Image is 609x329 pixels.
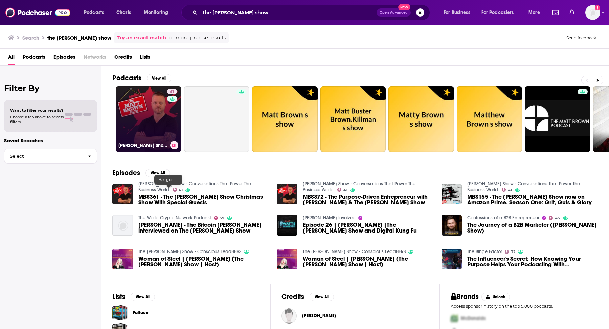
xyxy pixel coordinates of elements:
[337,188,347,192] a: 41
[117,34,166,42] a: Try an exact match
[4,154,83,158] span: Select
[179,189,183,192] span: 41
[138,181,251,193] a: Matt Brown Show - Conversations That Power The Business World.
[167,89,177,94] a: 41
[343,189,347,192] span: 41
[214,216,225,220] a: 59
[84,8,104,17] span: Podcasts
[467,194,598,205] span: MBS155 - The [PERSON_NAME] Show now on Amazon Prime, Season One: Grit, Guts & Glory
[302,313,336,319] a: Matthew Brown
[112,215,133,236] img: Adam Meister - The Bitcoin Meister interviewed on The Matt Brown Show
[303,215,356,221] a: Watts Involved
[585,5,600,20] span: Logged in as TeemsPR
[303,222,433,234] span: Episode 26 | [PERSON_NAME] |The [PERSON_NAME] Show and Digital Kung Fu
[508,189,512,192] span: 41
[5,6,70,19] img: Podchaser - Follow, Share and Rate Podcasts
[112,305,128,320] span: Fatface
[444,8,470,17] span: For Business
[167,34,226,42] span: for more precise results
[380,11,408,14] span: Open Advanced
[112,184,133,205] img: MBS361 - The Matt Brown Show Christmas Show With Special Guests
[303,222,433,234] a: Episode 26 | Matt Brown |The Matt Brown Show and Digital Kung Fu
[277,215,297,236] img: Episode 26 | Matt Brown |The Matt Brown Show and Digital Kung Fu
[170,89,174,95] span: 41
[303,256,433,267] a: Woman of Steel | Matt Brown (The Matt Brown Show | Host)
[4,137,97,144] p: Saved Searches
[555,217,560,220] span: 45
[138,256,269,267] a: Woman of Steel | Matt Brown (The Matt Brown Show | Host)
[467,215,539,221] a: Confessions of a B2B Entrepreneur
[138,194,269,205] a: MBS361 - The Matt Brown Show Christmas Show With Special Guests
[442,215,462,236] img: The Journey of a B2B Marketer (Matt Brown Show)
[467,256,598,267] a: The Influencer's Secret: How Knowing Your Purpose Helps Your Podcasting With Matt Brown Of The Ma...
[303,181,415,193] a: Matt Brown Show - Conversations That Power The Business World.
[467,181,580,193] a: Matt Brown Show - Conversations That Power The Business World.
[22,35,39,41] h3: Search
[310,293,334,301] button: View All
[302,313,336,319] span: [PERSON_NAME]
[481,293,510,301] button: Unlock
[131,293,155,301] button: View All
[112,292,155,301] a: ListsView All
[281,292,334,301] a: CreditsView All
[442,249,462,269] a: The Influencer's Secret: How Knowing Your Purpose Helps Your Podcasting With Matt Brown Of The Ma...
[133,309,149,316] a: Fatface
[481,8,514,17] span: For Podcasters
[524,7,548,18] button: open menu
[528,8,540,17] span: More
[139,7,177,18] button: open menu
[442,184,462,205] a: MBS155 - The Matt Brown Show now on Amazon Prime, Season One: Grit, Guts & Glory
[281,308,297,324] img: Matthew Brown
[53,51,75,65] a: Episodes
[116,8,131,17] span: Charts
[23,51,45,65] a: Podcasts
[511,250,515,254] span: 32
[303,256,433,267] span: Woman of Steel | [PERSON_NAME] (The [PERSON_NAME] Show | Host)
[10,115,64,124] span: Choose a tab above to access filters.
[448,311,461,325] img: First Pro Logo
[112,249,133,269] img: Woman of Steel | Matt Brown (The Matt Brown Show | Host)
[467,256,598,267] span: The Influencer's Secret: How Knowing Your Purpose Helps Your Podcasting With [PERSON_NAME] Of The...
[173,188,183,192] a: 41
[147,74,171,82] button: View All
[145,169,170,177] button: View All
[277,184,297,205] img: MBS872 - The Purpose-Driven Entrepreneur with Timmy Bauer & The Matt Brown Show
[439,7,479,18] button: open menu
[505,250,515,254] a: 32
[303,249,406,255] a: The Carmen Murray Show - Conscious LeadHERS
[47,35,111,41] h3: the [PERSON_NAME] show
[138,222,269,234] span: [PERSON_NAME] - The Bitcoin [PERSON_NAME] interviewed on The [PERSON_NAME] Show
[114,51,132,65] a: Credits
[585,5,600,20] button: Show profile menu
[8,51,15,65] a: All
[140,51,150,65] span: Lists
[277,249,297,269] a: Woman of Steel | Matt Brown (The Matt Brown Show | Host)
[281,292,304,301] h2: Credits
[595,5,600,10] svg: Add a profile image
[303,194,433,205] a: MBS872 - The Purpose-Driven Entrepreneur with Timmy Bauer & The Matt Brown Show
[154,175,182,185] div: Has guests
[138,222,269,234] a: Adam Meister - The Bitcoin Meister interviewed on The Matt Brown Show
[112,169,170,177] a: EpisodesView All
[200,7,377,18] input: Search podcasts, credits, & more...
[138,215,211,221] a: The World Crypto Network Podcast
[550,7,561,18] a: Show notifications dropdown
[477,7,524,18] button: open menu
[144,8,168,17] span: Monitoring
[377,8,411,17] button: Open AdvancedNew
[549,216,560,220] a: 45
[84,51,106,65] span: Networks
[112,7,135,18] a: Charts
[303,194,433,205] span: MBS872 - The Purpose-Driven Entrepreneur with [PERSON_NAME] & The [PERSON_NAME] Show
[461,315,486,321] span: McDonalds
[112,169,140,177] h2: Episodes
[567,7,577,18] a: Show notifications dropdown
